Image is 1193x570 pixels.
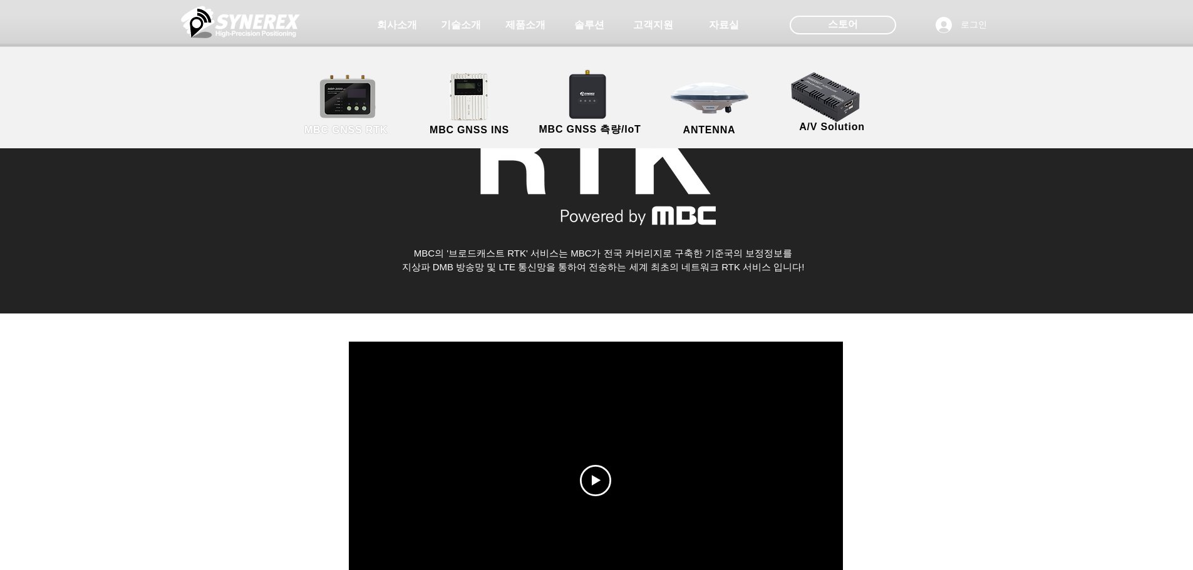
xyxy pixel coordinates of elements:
[433,69,510,124] img: MGI2000_front-removebg-preview (1).png
[413,72,526,138] a: MBC GNSS INS
[430,13,492,38] a: 기술소개
[693,13,755,38] a: 자료실
[402,262,805,272] span: 지상파 DMB 방송망 및 LTE 통신망을 통하여 전송하는 세계 최초의 네트워크 RTK 서비스 입니다!
[366,13,428,38] a: 회사소개
[653,72,766,138] a: ANTENNA
[580,465,611,496] button: Play video
[956,19,991,31] span: 로그인
[494,13,557,38] a: 제품소개
[709,19,739,32] span: 자료실
[505,19,545,32] span: 제품소개
[181,3,300,41] img: 씨너렉스_White_simbol_대지 1.png
[828,18,858,31] span: 스토어
[790,16,896,34] div: 스토어
[558,13,621,38] a: 솔루션
[633,19,673,32] span: 고객지원
[414,248,793,258] span: MBC의 '브로드캐스트 RTK' 서비스는 MBC가 전국 커버리지로 구축한 기준국의 보정정보를
[290,72,403,138] a: MBC GNSS RTK
[304,125,388,136] span: MBC GNSS RTK
[377,19,417,32] span: 회사소개
[927,13,996,37] button: 로그인
[529,72,651,138] a: MBC GNSS 측량/IoT
[1049,516,1193,570] iframe: Wix Chat
[799,121,865,133] span: A/V Solution
[683,125,736,136] span: ANTENNA
[441,19,481,32] span: 기술소개
[557,62,621,126] img: SynRTK__.png
[430,125,509,136] span: MBC GNSS INS
[776,69,889,135] a: A/V Solution
[622,13,684,38] a: 고객지원
[574,19,604,32] span: 솔루션
[539,123,641,136] span: MBC GNSS 측량/IoT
